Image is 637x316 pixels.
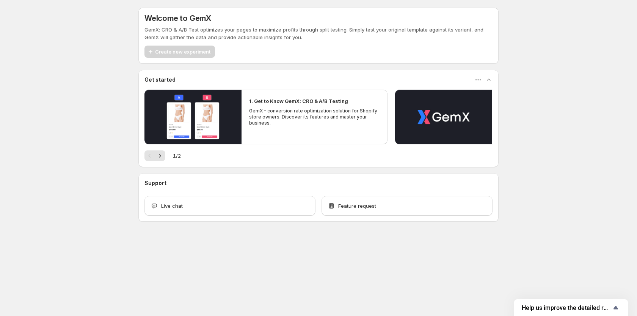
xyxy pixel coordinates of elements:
button: Show survey - Help us improve the detailed report for A/B campaigns [522,303,620,312]
button: Play video [395,90,492,144]
h2: 1. Get to Know GemX: CRO & A/B Testing [249,97,348,105]
h3: Get started [144,76,176,84]
span: Feature request [338,202,376,210]
h3: Support [144,179,166,187]
span: 1 / 2 [173,152,181,160]
button: Next [155,150,165,161]
button: Play video [144,90,242,144]
span: Help us improve the detailed report for A/B campaigns [522,304,611,311]
span: Live chat [161,202,183,210]
h5: Welcome to GemX [144,14,211,23]
p: GemX: CRO & A/B Test optimizes your pages to maximize profits through split testing. Simply test ... [144,26,493,41]
nav: Pagination [144,150,165,161]
p: GemX - conversion rate optimization solution for Shopify store owners. Discover its features and ... [249,108,380,126]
